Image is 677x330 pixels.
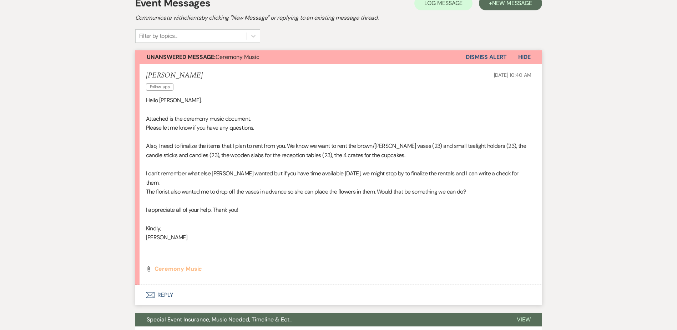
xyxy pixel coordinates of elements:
[146,141,531,160] p: Also, I need to finalize the items that I plan to rent from you. We know we want to rent the brow...
[147,53,259,61] span: Ceremony Music
[507,50,542,64] button: Hide
[146,114,531,124] p: Attached is the ceremony music document.
[146,71,203,80] h5: [PERSON_NAME]
[146,169,531,187] p: I can't remember what else [PERSON_NAME] wanted but if you have time available [DATE], we might s...
[494,72,531,78] span: [DATE] 10:40 AM
[146,123,531,132] p: Please let me know if you have any questions.
[155,265,202,272] span: Ceremony Music
[146,205,531,215] p: I appreciate all of your help. Thank you!
[466,50,507,64] button: Dismiss Alert
[147,316,292,323] span: Special Event Insurance, Music Needed, Timeline & Ect..
[518,53,531,61] span: Hide
[146,224,531,233] p: Kindly,
[135,50,466,64] button: Unanswered Message:Ceremony Music
[146,83,174,91] span: Follow-ups
[517,316,531,323] span: View
[135,14,542,22] h2: Communicate with clients by clicking "New Message" or replying to an existing message thread.
[146,233,531,242] p: [PERSON_NAME]
[146,96,531,105] p: Hello [PERSON_NAME],
[135,285,542,305] button: Reply
[135,313,505,326] button: Special Event Insurance, Music Needed, Timeline & Ect..
[146,187,531,196] p: The florist also wanted me to drop off the vases in advance so she can place the flowers in them....
[155,266,202,272] a: Ceremony Music
[139,32,177,40] div: Filter by topics...
[505,313,542,326] button: View
[147,53,216,61] strong: Unanswered Message:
